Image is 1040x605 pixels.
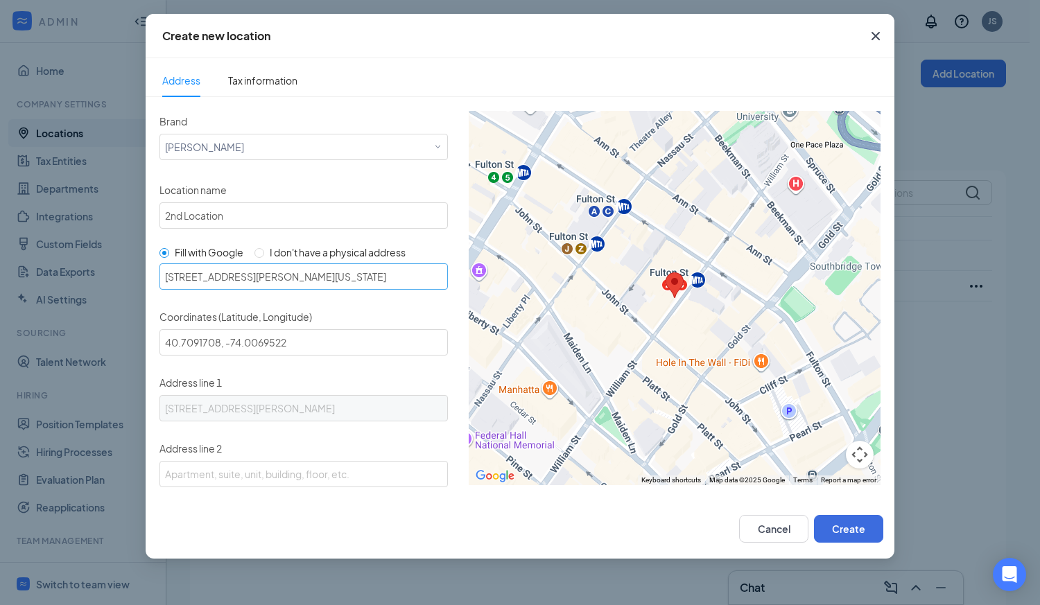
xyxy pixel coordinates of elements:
[159,442,222,455] span: Address line 2
[159,263,448,290] input: Enter a location
[709,476,785,484] span: Map data ©2025 Google
[846,441,874,468] button: Map camera controls
[159,395,448,421] input: Street address, P.O. box, company name, c/o
[857,14,894,58] button: Close
[159,310,312,323] span: Coordinates (Latitude, Longitude)
[993,558,1026,591] div: Open Intercom Messenger
[159,184,227,196] span: Location name
[159,461,448,487] input: Apartment, suite, unit, building, floor, etc.
[821,476,876,484] a: Report a map error
[228,74,297,87] span: Tax information
[162,64,200,96] span: Address
[793,476,813,484] a: Terms (opens in new tab)
[159,376,222,389] span: Address line 1
[162,28,270,44] div: Create new location
[165,134,254,154] div: [object Object]
[472,467,518,485] a: Open this area in Google Maps (opens a new window)
[159,115,187,128] span: Brand
[175,246,243,258] span: Fill with Google
[270,246,406,258] span: I don't have a physical address
[666,272,684,298] div: You can drag the pin to change address
[472,467,518,485] img: Google
[165,134,244,154] span: [PERSON_NAME]
[739,515,808,543] button: Cancel
[867,28,884,44] svg: Cross
[641,475,701,485] button: Keyboard shortcuts
[159,329,448,356] input: Latitude, Longitude
[814,515,883,543] button: Create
